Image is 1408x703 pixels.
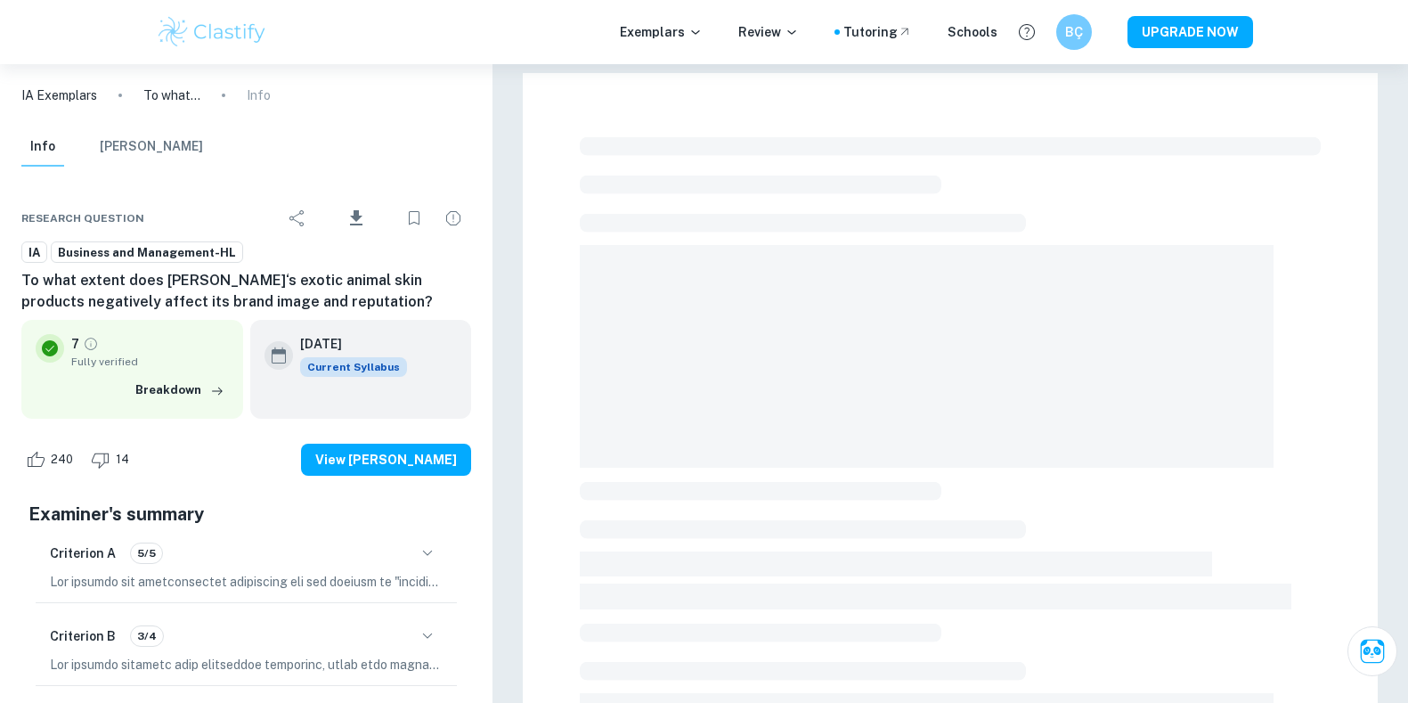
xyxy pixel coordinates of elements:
p: Exemplars [620,22,703,42]
span: Business and Management-HL [52,244,242,262]
span: Fully verified [71,354,229,370]
span: IA [22,244,46,262]
div: Download [319,195,393,241]
div: Like [21,446,83,474]
h5: Examiner's summary [28,501,464,527]
p: 7 [71,334,79,354]
h6: Criterion A [50,544,116,563]
span: 14 [106,451,139,469]
p: To what extent does [PERSON_NAME]‘s exotic animal skin products negatively affect its brand image... [143,86,200,105]
button: [PERSON_NAME] [100,127,203,167]
a: Business and Management-HL [51,241,243,264]
a: Tutoring [843,22,912,42]
h6: To what extent does [PERSON_NAME]‘s exotic animal skin products negatively affect its brand image... [21,270,471,313]
p: Lor ipsumdo sit ametconsectet adipiscing eli sed doeiusm te "incidi" utl etdolor magnaaliq en ad ... [50,572,443,592]
a: Grade fully verified [83,336,99,352]
a: IA Exemplars [21,86,97,105]
div: This exemplar is based on the current syllabus. Feel free to refer to it for inspiration/ideas wh... [300,357,407,377]
button: Ask Clai [1347,626,1397,676]
button: BÇ [1056,14,1092,50]
button: Breakdown [131,377,229,404]
button: View [PERSON_NAME] [301,444,471,476]
button: Info [21,127,64,167]
button: UPGRADE NOW [1127,16,1253,48]
img: Clastify logo [156,14,269,50]
h6: Criterion B [50,626,116,646]
div: Share [280,200,315,236]
a: Schools [948,22,997,42]
div: Report issue [435,200,471,236]
span: Current Syllabus [300,357,407,377]
a: IA [21,241,47,264]
p: Lor ipsumdo sitametc adip elitseddoe temporinc, utlab etdo magnaa eni adminimv quisn. Exe ullamco... [50,655,443,674]
span: Research question [21,210,144,226]
div: Bookmark [396,200,432,236]
h6: [DATE] [300,334,393,354]
button: Help and Feedback [1012,17,1042,47]
p: Review [738,22,799,42]
div: Dislike [86,446,139,474]
span: 240 [41,451,83,469]
p: Info [247,86,271,105]
span: 5/5 [131,545,162,561]
h6: BÇ [1063,22,1084,42]
span: 3/4 [131,628,163,644]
